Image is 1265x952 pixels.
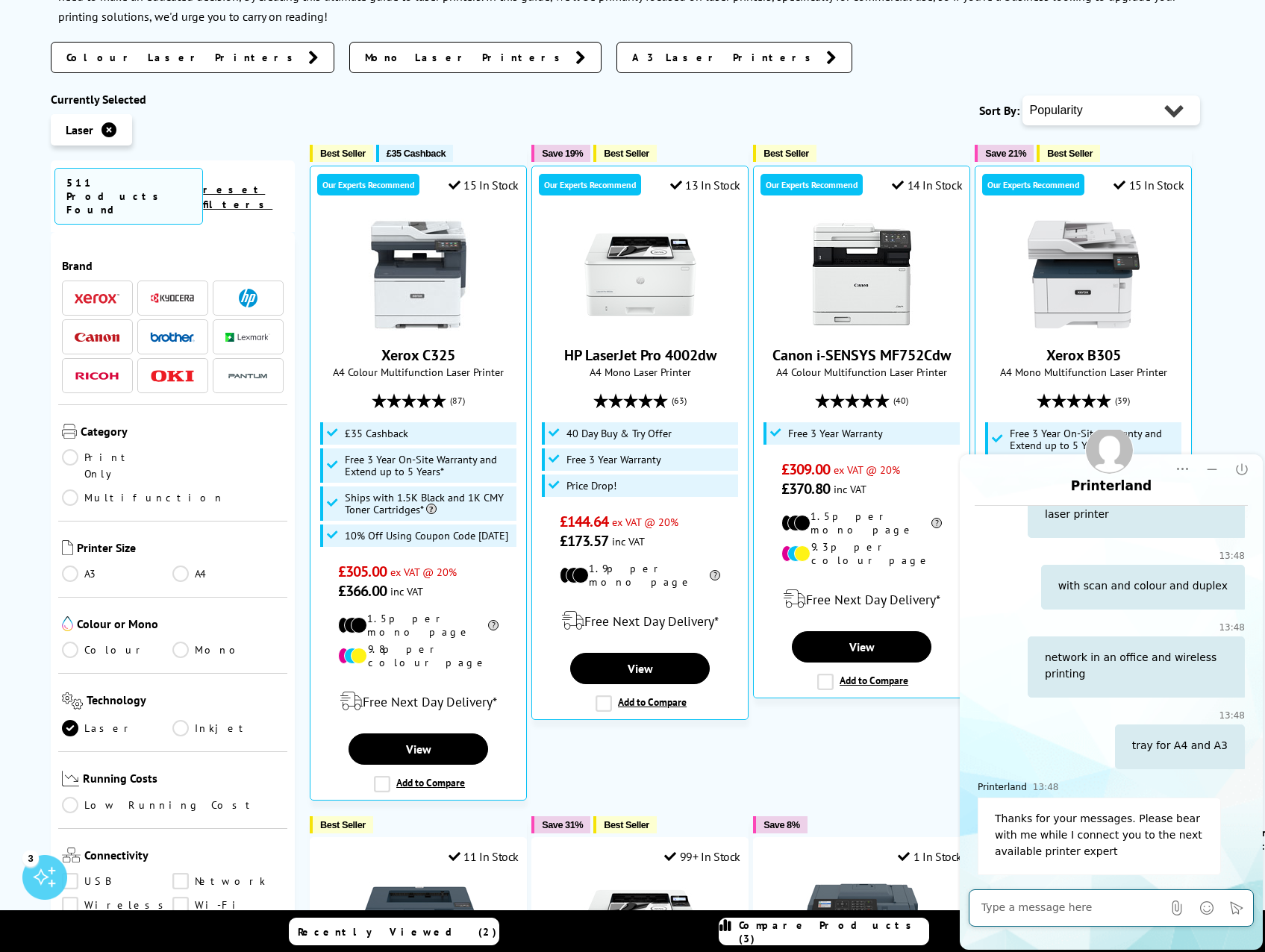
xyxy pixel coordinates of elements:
[75,372,119,381] img: Ricoh
[584,319,696,333] a: HP LaserJet Pro 4002dw
[450,386,465,415] span: (87)
[374,776,465,792] label: Add to Compare
[542,819,583,830] span: Save 31%
[817,674,908,690] label: Add to Compare
[834,463,900,477] span: ex VAT @ 20%
[381,345,455,365] a: Xerox C325
[616,42,852,73] a: A3 Laser Printers
[22,850,39,866] div: 3
[739,918,928,945] span: Compare Products (3)
[75,333,119,342] img: Canon
[983,365,1184,379] span: A4 Mono Multifunction Laser Printer
[172,566,284,582] a: A4
[806,319,918,333] a: Canon i-SENSYS MF752Cdw
[225,289,270,307] a: HP
[781,540,942,567] li: 9.3p per colour page
[345,454,513,477] span: Free 3 Year On-Site Warranty and Extend up to 5 Years*
[753,145,816,162] button: Best Seller
[781,510,942,536] li: 1.5p per mono page
[349,733,487,765] a: View
[62,258,284,273] span: Brand
[62,449,173,482] a: Print Only
[975,145,1034,162] button: Save 21%
[66,122,93,137] span: Laser
[1113,178,1184,192] div: 15 In Stock
[81,424,284,442] span: Category
[62,566,173,582] a: A3
[289,918,499,945] a: Recently Viewed (2)
[83,771,284,789] span: Running Costs
[788,428,883,439] span: Free 3 Year Warranty
[363,219,475,331] img: Xerox C325
[365,50,568,65] span: Mono Laser Printers
[338,642,499,669] li: 9.8p per colour page
[719,918,929,945] a: Compare Products (3)
[753,816,807,833] button: Save 8%
[763,819,799,830] span: Save 8%
[1028,219,1140,331] img: Xerox B305
[1115,386,1130,415] span: (39)
[772,345,951,365] a: Canon i-SENSYS MF752Cdw
[531,816,590,833] button: Save 31%
[62,797,284,813] a: Low Running Cost
[761,578,962,620] div: modal_delivery
[612,534,645,548] span: inc VAT
[898,849,962,864] div: 1 In Stock
[172,720,284,736] a: Inkjet
[62,848,81,862] img: Connectivity
[75,289,119,307] a: Xerox
[338,581,387,601] span: £366.00
[985,148,1026,159] span: Save 21%
[540,365,740,379] span: A4 Mono Laser Printer
[560,531,608,551] span: £173.57
[763,148,809,159] span: Best Seller
[172,642,284,658] a: Mono
[150,292,195,304] img: Kyocera
[298,925,497,939] span: Recently Viewed (2)
[806,219,918,331] img: Canon i-SENSYS MF752Cdw
[62,642,173,658] a: Colour
[566,428,672,439] span: 40 Day Buy & Try Offer
[87,692,284,713] span: Technology
[672,386,687,415] span: (63)
[834,482,866,496] span: inc VAT
[363,319,475,333] a: Xerox C325
[376,145,453,162] button: £35 Cashback
[387,148,446,159] span: £35 Cashback
[62,616,73,631] img: Colour or Mono
[1037,145,1100,162] button: Best Seller
[225,367,270,385] img: Pantum
[150,366,195,385] a: OKI
[893,386,908,415] span: (40)
[632,50,819,65] span: A3 Laser Printers
[77,540,284,558] span: Printer Size
[892,178,962,192] div: 14 In Stock
[531,145,590,162] button: Save 19%
[781,479,830,498] span: £370.80
[566,454,661,466] span: Free 3 Year Warranty
[62,771,80,786] img: Running Costs
[66,50,301,65] span: Colour Laser Printers
[172,873,284,889] a: Network
[62,540,73,555] img: Printer Size
[612,515,678,529] span: ex VAT @ 20%
[172,897,284,913] a: Wi-Fi Direct
[320,148,366,159] span: Best Seller
[320,819,366,830] span: Best Seller
[84,848,284,865] span: Connectivity
[225,328,270,346] a: Lexmark
[150,332,195,342] img: Brother
[317,174,419,195] div: Our Experts Recommend
[664,849,740,864] div: 99+ In Stock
